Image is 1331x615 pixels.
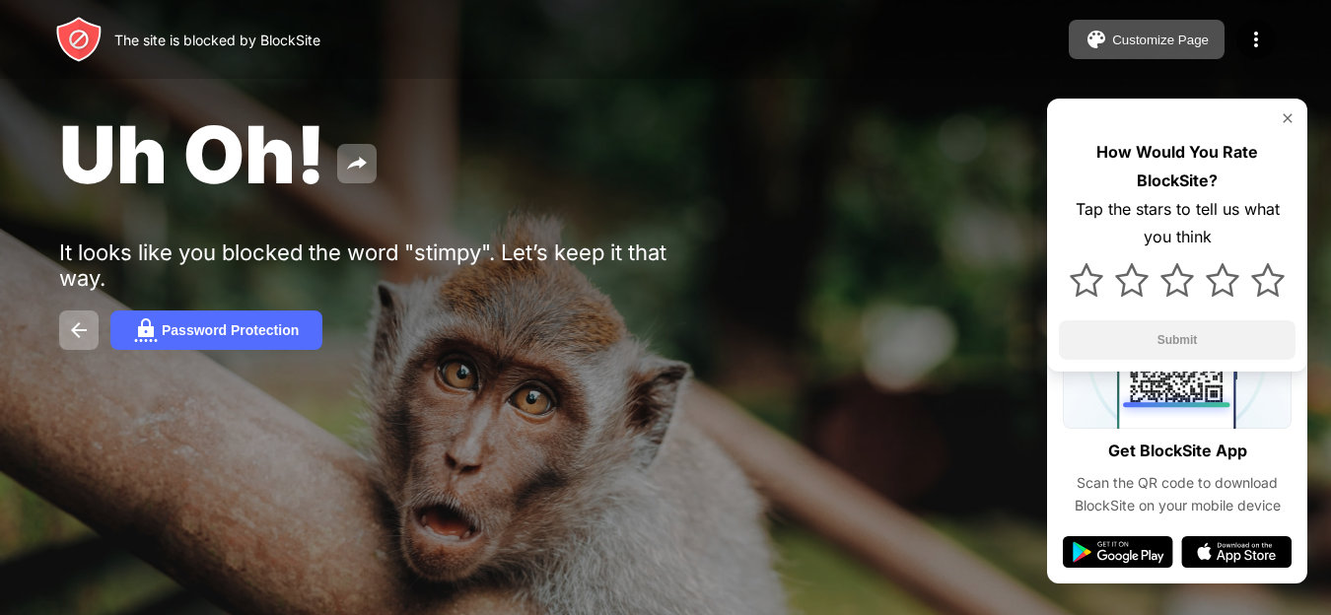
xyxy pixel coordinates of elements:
img: star.svg [1206,263,1239,297]
img: star.svg [1070,263,1103,297]
img: rate-us-close.svg [1280,110,1296,126]
button: Password Protection [110,310,322,350]
img: header-logo.svg [55,16,103,63]
div: Scan the QR code to download BlockSite on your mobile device [1063,472,1292,516]
img: menu-icon.svg [1244,28,1268,51]
img: star.svg [1115,263,1149,297]
div: How Would You Rate BlockSite? [1059,138,1296,195]
img: share.svg [345,152,369,175]
img: app-store.svg [1181,536,1292,568]
img: pallet.svg [1085,28,1108,51]
img: star.svg [1160,263,1194,297]
img: back.svg [67,318,91,342]
button: Submit [1059,320,1296,360]
span: Uh Oh! [59,106,325,202]
div: The site is blocked by BlockSite [114,32,320,48]
button: Customize Page [1069,20,1225,59]
div: It looks like you blocked the word "stimpy". Let’s keep it that way. [59,239,668,291]
img: star.svg [1251,263,1285,297]
img: password.svg [134,318,158,342]
div: Password Protection [162,322,299,338]
div: Customize Page [1112,33,1209,47]
img: google-play.svg [1063,536,1173,568]
div: Tap the stars to tell us what you think [1059,195,1296,252]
